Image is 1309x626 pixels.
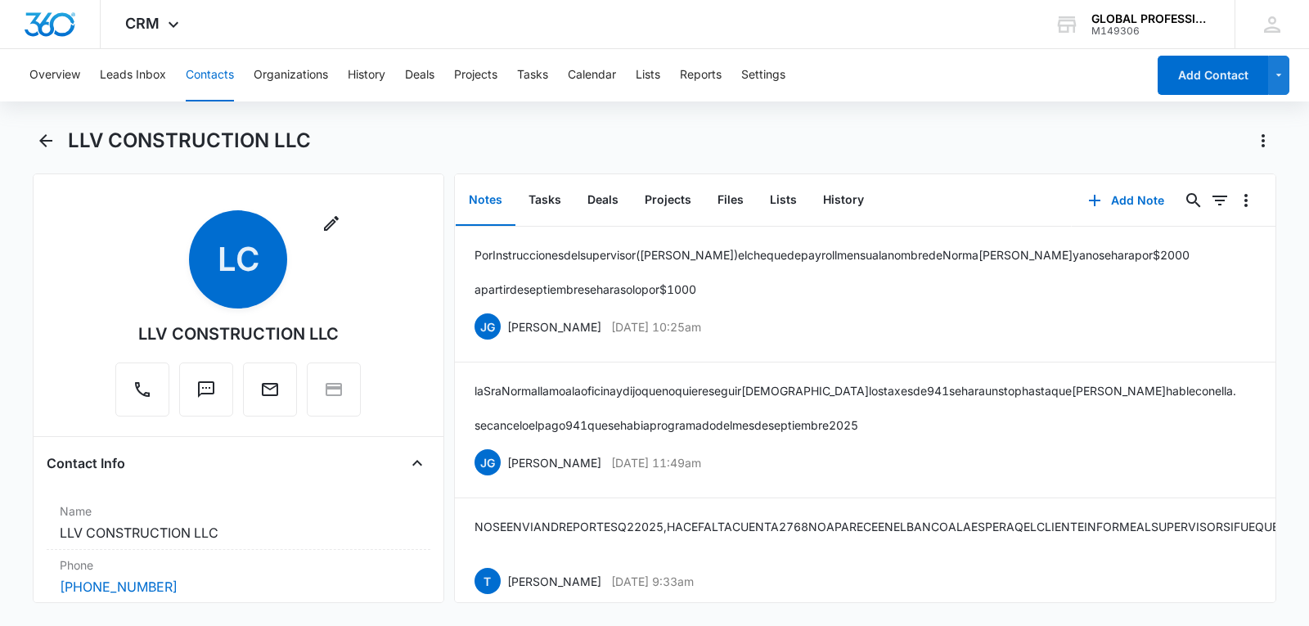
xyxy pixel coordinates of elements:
[68,128,311,153] h1: LLV CONSTRUCTION LLC
[1250,128,1276,154] button: Actions
[1091,12,1211,25] div: account name
[189,210,287,308] span: LC
[507,318,601,336] p: [PERSON_NAME]
[60,577,178,597] a: [PHONE_NUMBER]
[47,453,125,473] h4: Contact Info
[348,49,385,101] button: History
[611,454,701,471] p: [DATE] 11:49am
[475,281,1190,298] p: a partir de septiembre se hara solo por $ 1000
[810,175,877,226] button: History
[47,496,430,550] div: NameLLV CONSTRUCTION LLC
[404,450,430,476] button: Close
[60,556,417,574] label: Phone
[475,568,501,594] span: T
[704,175,757,226] button: Files
[454,49,497,101] button: Projects
[125,15,160,32] span: CRM
[243,388,297,402] a: Email
[138,322,339,346] div: LLV CONSTRUCTION LLC
[243,363,297,417] button: Email
[179,363,233,417] button: Text
[1158,56,1268,95] button: Add Contact
[60,523,417,543] dd: LLV CONSTRUCTION LLC
[611,573,694,590] p: [DATE] 9:33am
[475,449,501,475] span: JG
[507,454,601,471] p: [PERSON_NAME]
[475,382,1236,399] p: la Sra Norma llamo a la oficina y dijo que no quiere seguir [DEMOGRAPHIC_DATA] los taxes de 941 s...
[757,175,810,226] button: Lists
[517,49,548,101] button: Tasks
[1233,187,1259,214] button: Overflow Menu
[632,175,704,226] button: Projects
[741,49,785,101] button: Settings
[1181,187,1207,214] button: Search...
[574,175,632,226] button: Deals
[636,49,660,101] button: Lists
[1091,25,1211,37] div: account id
[568,49,616,101] button: Calendar
[456,175,515,226] button: Notes
[1072,181,1181,220] button: Add Note
[611,318,701,336] p: [DATE] 10:25am
[60,502,417,520] label: Name
[254,49,328,101] button: Organizations
[33,128,58,154] button: Back
[47,550,430,604] div: Phone[PHONE_NUMBER]
[405,49,434,101] button: Deals
[515,175,574,226] button: Tasks
[115,363,169,417] button: Call
[29,49,80,101] button: Overview
[100,49,166,101] button: Leads Inbox
[475,417,1236,434] p: se cancelo el pago 941 que se habia programado del mes de septiembre 2025
[1207,187,1233,214] button: Filters
[475,313,501,340] span: JG
[186,49,234,101] button: Contacts
[680,49,722,101] button: Reports
[507,573,601,590] p: [PERSON_NAME]
[179,388,233,402] a: Text
[475,246,1190,263] p: Por Instrucciones del supervisor ( [PERSON_NAME]) el cheque de payroll mensual a nombre de Norma ...
[115,388,169,402] a: Call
